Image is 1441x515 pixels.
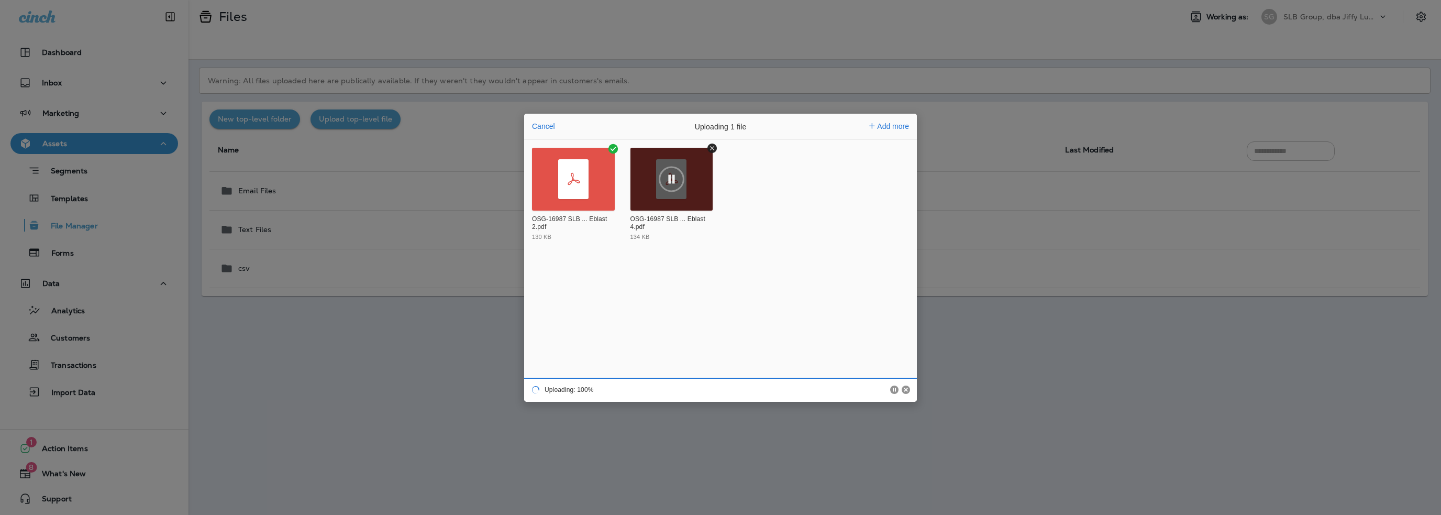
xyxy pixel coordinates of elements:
button: Pause [890,386,899,394]
div: OSG-16987 SLB September Eblast 2.pdf [532,215,612,232]
div: Uploading: 100% [545,387,594,393]
button: Add more files [865,119,913,134]
div: 130 KB [532,234,551,240]
button: Cancel [529,119,558,134]
span: Add more [877,122,909,130]
div: OSG-16987 SLB September Eblast 4.pdf [630,215,711,232]
button: Cancel [902,386,910,394]
div: Uploading 1 file [642,114,799,140]
button: Pause upload [657,165,686,193]
div: Uploading [524,378,595,402]
div: 134 KB [630,234,650,240]
button: Remove file [707,144,717,153]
